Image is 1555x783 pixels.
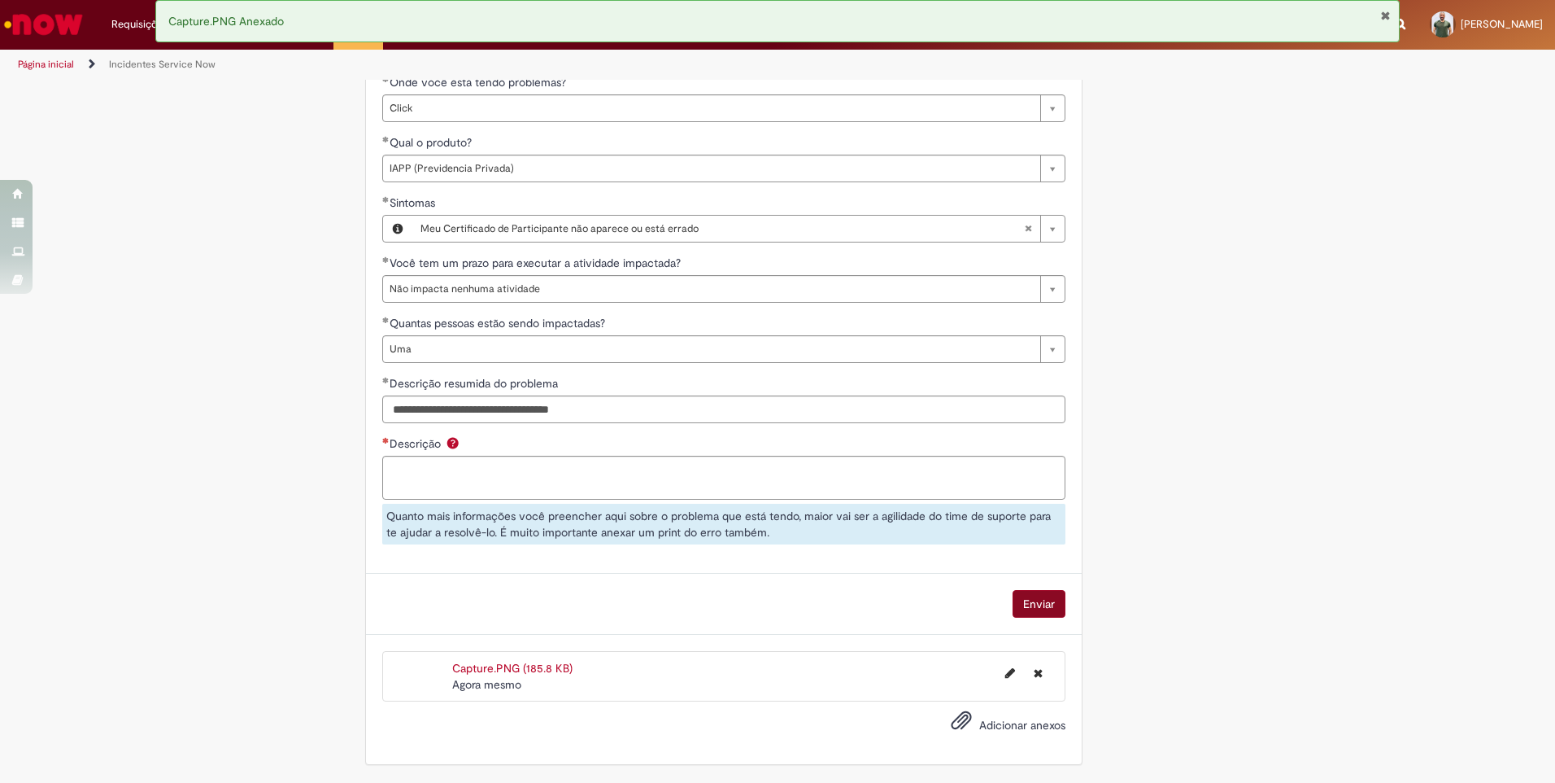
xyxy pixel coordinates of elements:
[452,677,521,692] time: 29/09/2025 12:01:04
[382,76,390,82] span: Obrigatório Preenchido
[390,276,1032,302] span: Não impacta nenhuma atividade
[390,336,1032,362] span: Uma
[382,437,390,444] span: Necessários
[390,75,569,90] span: Onde você está tendo problemas?
[382,136,390,142] span: Obrigatório Preenchido
[979,719,1065,733] span: Adicionar anexos
[1013,590,1065,618] button: Enviar
[390,135,475,150] span: Qual o produto?
[382,396,1065,423] input: Descrição resumida do problema
[412,216,1065,242] a: Meu Certificado de Participante não aparece ou está erradoLimpar campo Sintomas
[947,706,976,743] button: Adicionar anexos
[168,14,284,28] span: Capture.PNG Anexado
[382,504,1065,545] div: Quanto mais informações você preencher aqui sobre o problema que está tendo, maior vai ser a agil...
[995,660,1025,686] button: Editar nome de arquivo Capture.PNG
[382,317,390,323] span: Obrigatório Preenchido
[420,216,1024,242] span: Meu Certificado de Participante não aparece ou está errado
[390,95,1032,121] span: Click
[390,436,444,451] span: Descrição
[382,456,1065,500] textarea: Descrição
[390,256,684,270] span: Você tem um prazo para executar a atividade impactada?
[111,16,168,33] span: Requisições
[382,256,390,263] span: Obrigatório Preenchido
[390,376,561,391] span: Descrição resumida do problema
[390,316,608,330] span: Quantas pessoas estão sendo impactadas?
[12,50,1025,80] ul: Trilhas de página
[452,677,521,692] span: Agora mesmo
[18,58,74,71] a: Página inicial
[2,8,85,41] img: ServiceNow
[390,195,438,210] span: Sintomas
[390,155,1032,182] span: IAPP (Previdencia Privada)
[1461,17,1543,31] span: [PERSON_NAME]
[452,661,573,676] a: Capture.PNG (185.8 KB)
[383,216,412,242] button: Sintomas, Visualizar este registro Meu Certificado de Participante não aparece ou está errado
[109,58,216,71] a: Incidentes Service Now
[1024,660,1052,686] button: Excluir Capture.PNG
[1380,9,1391,22] button: Fechar Notificação
[443,436,463,449] span: Ajuda para Descrição
[382,377,390,383] span: Obrigatório Preenchido
[1016,216,1040,242] abbr: Limpar campo Sintomas
[382,196,390,203] span: Obrigatório Preenchido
